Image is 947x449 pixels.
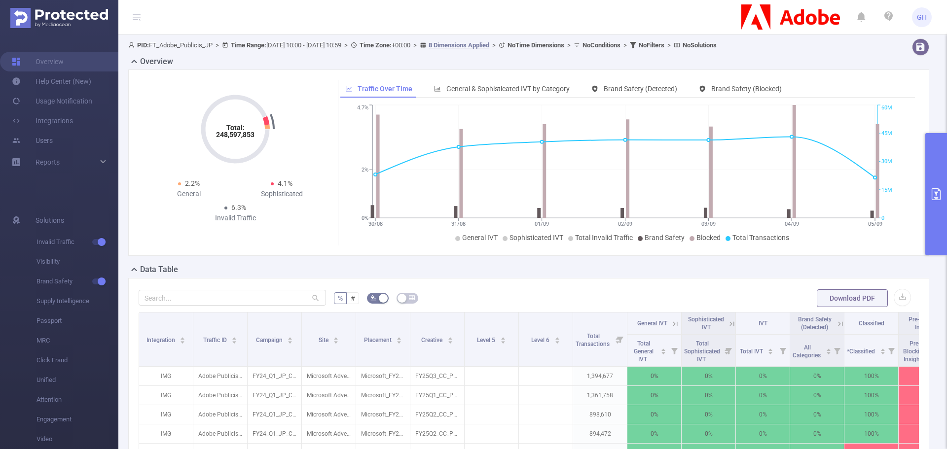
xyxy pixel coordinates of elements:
[362,215,368,221] tspan: 0%
[180,336,185,339] i: icon: caret-up
[362,167,368,173] tspan: 2%
[903,340,926,363] span: Pre-Blocking Insights
[881,105,892,111] tspan: 60M
[682,424,735,443] p: 0%
[368,221,382,227] tspan: 30/08
[500,340,506,343] i: icon: caret-down
[917,7,927,27] span: GH
[139,367,193,385] p: IMG
[627,424,681,443] p: 0%
[36,410,118,429] span: Engagement
[36,152,60,172] a: Reports
[356,367,410,385] p: Microsoft_FY25CC_PSP_Consideration_JP_DSK_NAT_1200x628_JuneRelease-CloudSelect-LearnMore_Native_P...
[364,337,393,344] span: Placement
[531,337,551,344] span: Level 6
[564,41,574,49] span: >
[736,386,790,405] p: 0%
[784,221,799,227] tspan: 04/09
[627,367,681,385] p: 0%
[180,340,185,343] i: icon: caret-down
[664,41,674,49] span: >
[409,295,415,301] i: icon: table
[36,272,118,291] span: Brand Safety
[139,386,193,405] p: IMG
[637,320,667,327] span: General IVT
[36,331,118,350] span: MRC
[667,335,681,366] i: Filter menu
[396,336,402,342] div: Sort
[410,405,464,424] p: FY25Q2_CC_Photography_Photoshop_jp_ja_CreatorsGallery-Nanao_NAT_1200x628_NA_BroadPC-newLP [5309184]
[462,234,498,242] span: General IVT
[793,344,822,359] span: All Categories
[844,367,898,385] p: 100%
[880,347,885,350] i: icon: caret-up
[36,370,118,390] span: Unified
[573,424,627,443] p: 894,472
[370,295,376,301] i: icon: bg-colors
[573,405,627,424] p: 898,610
[410,367,464,385] p: FY25Q3_CC_Photography_Photoshop_jp_ja_JuneRelease-CloudSelect-LearnMore_NAT_1200x628_NA_BroadPC-N...
[140,56,173,68] h2: Overview
[684,340,720,363] span: Total Sophisticated IVT
[661,350,666,353] i: icon: caret-down
[302,424,356,443] p: Microsoft Advertising Network [3090]
[36,158,60,166] span: Reports
[627,386,681,405] p: 0%
[421,337,444,344] span: Creative
[139,290,326,306] input: Search...
[868,221,882,227] tspan: 05/09
[36,232,118,252] span: Invalid Traffic
[881,130,892,137] tspan: 45M
[618,221,632,227] tspan: 02/09
[193,386,247,405] p: Adobe Publicis JP [27152]
[429,41,489,49] u: 8 Dimensions Applied
[128,41,717,49] span: FT_Adobe_Publicis_JP [DATE] 10:00 - [DATE] 10:59 +00:00
[357,105,368,111] tspan: 4.7%
[235,189,328,199] div: Sophisticated
[333,336,339,342] div: Sort
[248,405,301,424] p: FY24_Q1_JP_Creative_EveryoneCan_Consideration_Discover_NA_P36037_MSANPhotoshop [227835]
[881,159,892,165] tspan: 30M
[510,234,563,242] span: Sophisticated IVT
[817,289,888,307] button: Download PDF
[356,386,410,405] p: Microsoft_FY25CC_PSP_Consideration_JP_DSK_NAT_1200x628_CircularNeon_Broad_PhotoshopDC_Display [91...
[627,405,681,424] p: 0%
[128,42,137,48] i: icon: user
[36,252,118,272] span: Visibility
[790,386,844,405] p: 0%
[620,41,630,49] span: >
[193,405,247,424] p: Adobe Publicis JP [27152]
[732,234,789,242] span: Total Transactions
[844,405,898,424] p: 100%
[451,221,466,227] tspan: 31/08
[790,424,844,443] p: 0%
[826,350,831,353] i: icon: caret-down
[139,424,193,443] p: IMG
[736,405,790,424] p: 0%
[203,337,228,344] span: Traffic ID
[768,350,773,353] i: icon: caret-down
[711,85,782,93] span: Brand Safety (Blocked)
[740,348,765,355] span: Total IVT
[645,234,685,242] span: Brand Safety
[216,131,255,138] tspan: 248,597,853
[909,316,943,331] span: Pre-Blocking Insights
[683,41,717,49] b: No Solutions
[446,85,570,93] span: General & Sophisticated IVT by Category
[410,424,464,443] p: FY25Q2_CC_Photography_Photoshop_jp_ja_CreatorsGallery-Ayane_NAT_1200x628_NA_BroadPC-newLP [5309183]
[688,316,724,331] span: Sophisticated IVT
[573,367,627,385] p: 1,394,677
[139,405,193,424] p: IMG
[351,294,355,302] span: #
[583,41,620,49] b: No Conditions
[278,179,292,187] span: 4.1%
[248,386,301,405] p: FY24_Q1_JP_Creative_EveryoneCan_Consideration_Discover_NA_P36037_MSANPhotoshop [227835]
[884,335,898,366] i: Filter menu
[36,311,118,331] span: Passport
[776,335,790,366] i: Filter menu
[477,337,497,344] span: Level 5
[360,41,392,49] b: Time Zone:
[189,213,282,223] div: Invalid Traffic
[12,71,91,91] a: Help Center (New)
[36,429,118,449] span: Video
